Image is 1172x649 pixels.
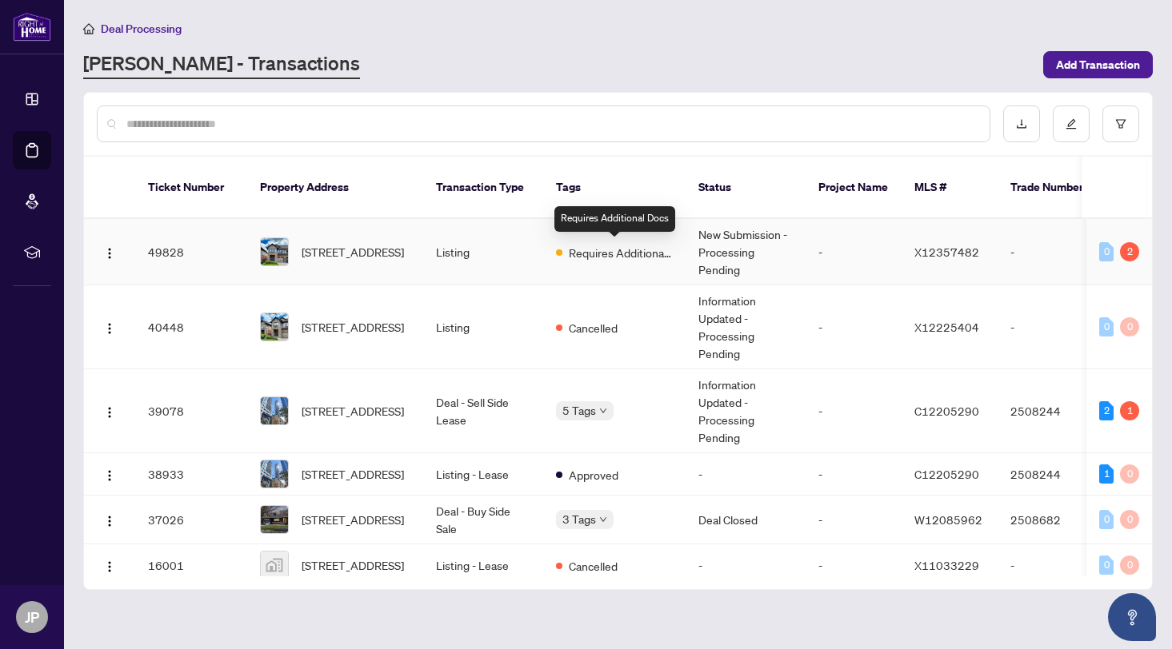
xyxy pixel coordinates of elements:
[998,157,1110,219] th: Trade Number
[423,219,543,285] td: Listing
[1120,401,1139,420] div: 1
[686,496,806,544] td: Deal Closed
[103,247,116,260] img: Logo
[97,507,122,532] button: Logo
[914,467,979,481] span: C12205290
[554,206,675,232] div: Requires Additional Docs
[103,515,116,528] img: Logo
[914,558,979,572] span: X11033229
[1099,401,1114,420] div: 2
[1102,106,1139,142] button: filter
[83,50,360,79] a: [PERSON_NAME] - Transactions
[914,512,982,527] span: W12085962
[261,397,288,424] img: thumbnail-img
[423,453,543,496] td: Listing - Lease
[261,460,288,488] img: thumbnail-img
[135,285,247,369] td: 40448
[423,157,543,219] th: Transaction Type
[1115,118,1126,129] span: filter
[135,369,247,453] td: 39078
[261,506,288,533] img: thumbnail-img
[686,219,806,285] td: New Submission - Processing Pending
[135,453,247,496] td: 38933
[103,322,116,335] img: Logo
[302,556,404,574] span: [STREET_ADDRESS]
[569,466,618,484] span: Approved
[599,407,607,415] span: down
[599,516,607,524] span: down
[97,461,122,487] button: Logo
[423,369,543,453] td: Deal - Sell Side Lease
[1099,464,1114,484] div: 1
[261,313,288,340] img: thumbnail-img
[1066,118,1077,129] span: edit
[806,544,902,587] td: -
[101,22,182,36] span: Deal Processing
[103,469,116,482] img: Logo
[1056,52,1140,78] span: Add Transaction
[998,496,1110,544] td: 2508682
[914,245,979,259] span: X12357482
[686,285,806,369] td: Information Updated - Processing Pending
[686,157,806,219] th: Status
[914,320,979,334] span: X12225404
[135,219,247,285] td: 49828
[998,453,1110,496] td: 2508244
[1043,51,1153,78] button: Add Transaction
[302,511,404,528] span: [STREET_ADDRESS]
[569,319,618,336] span: Cancelled
[302,243,404,261] span: [STREET_ADDRESS]
[1120,242,1139,261] div: 2
[806,157,902,219] th: Project Name
[1120,555,1139,575] div: 0
[1120,317,1139,336] div: 0
[423,544,543,587] td: Listing - Lease
[569,557,618,575] span: Cancelled
[562,401,596,420] span: 5 Tags
[103,406,116,419] img: Logo
[302,465,404,483] span: [STREET_ADDRESS]
[562,510,596,528] span: 3 Tags
[83,23,94,34] span: home
[686,544,806,587] td: -
[135,544,247,587] td: 16001
[423,285,543,369] td: Listing
[97,552,122,578] button: Logo
[998,544,1110,587] td: -
[806,219,902,285] td: -
[13,12,51,42] img: logo
[1108,593,1156,641] button: Open asap
[1053,106,1090,142] button: edit
[97,239,122,265] button: Logo
[261,551,288,579] img: thumbnail-img
[806,453,902,496] td: -
[302,318,404,336] span: [STREET_ADDRESS]
[998,285,1110,369] td: -
[1120,510,1139,529] div: 0
[686,453,806,496] td: -
[1016,118,1027,129] span: download
[998,219,1110,285] td: -
[806,496,902,544] td: -
[97,314,122,340] button: Logo
[97,398,122,424] button: Logo
[247,157,423,219] th: Property Address
[1099,242,1114,261] div: 0
[902,157,998,219] th: MLS #
[806,369,902,453] td: -
[1099,510,1114,529] div: 0
[25,606,39,628] span: JP
[914,404,979,418] span: C12205290
[302,402,404,420] span: [STREET_ADDRESS]
[135,157,247,219] th: Ticket Number
[543,157,686,219] th: Tags
[686,369,806,453] td: Information Updated - Processing Pending
[806,285,902,369] td: -
[569,244,673,261] span: Requires Additional Docs
[998,369,1110,453] td: 2508244
[135,496,247,544] td: 37026
[261,238,288,265] img: thumbnail-img
[423,496,543,544] td: Deal - Buy Side Sale
[1120,464,1139,484] div: 0
[1003,106,1040,142] button: download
